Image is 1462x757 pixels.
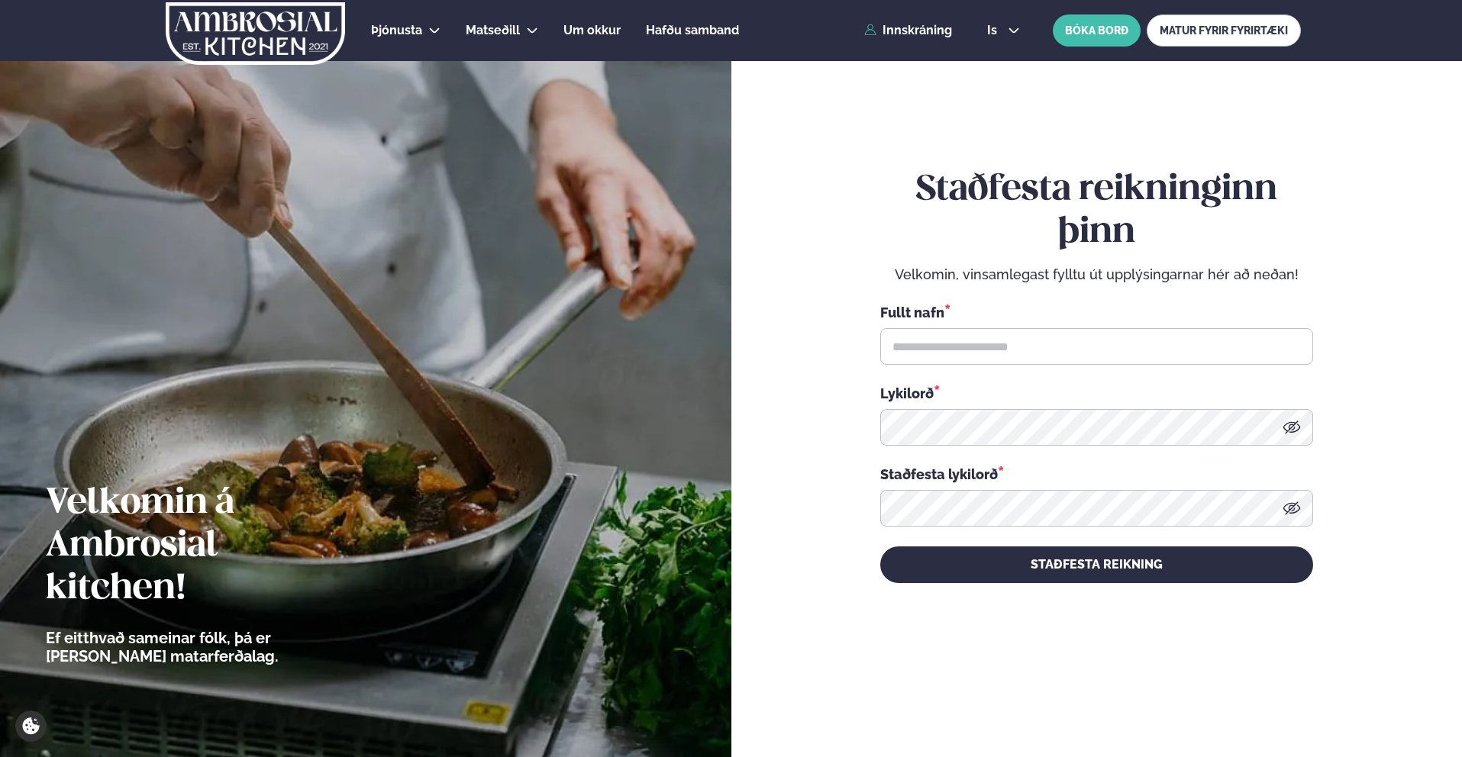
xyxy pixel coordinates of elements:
[646,23,739,37] span: Hafðu samband
[563,21,621,40] a: Um okkur
[646,21,739,40] a: Hafðu samband
[466,23,520,37] span: Matseðill
[880,302,1313,322] div: Fullt nafn
[371,23,422,37] span: Þjónusta
[1147,14,1301,47] a: MATUR FYRIR FYRIRTÆKI
[864,24,952,37] a: Innskráning
[880,383,1313,403] div: Lykilorð
[880,266,1313,284] p: Velkomin, vinsamlegast fylltu út upplýsingarnar hér að neðan!
[987,24,1002,37] span: is
[880,464,1313,484] div: Staðfesta lykilorð
[1053,14,1141,47] button: BÓKA BORÐ
[880,169,1313,254] h2: Staðfesta reikninginn þinn
[46,482,363,610] h2: Velkomin á Ambrosial kitchen!
[563,23,621,37] span: Um okkur
[164,2,347,65] img: logo
[46,629,363,665] p: Ef eitthvað sameinar fólk, þá er [PERSON_NAME] matarferðalag.
[371,21,422,40] a: Þjónusta
[15,710,47,742] a: Cookie settings
[880,546,1313,583] button: STAÐFESTA REIKNING
[466,21,520,40] a: Matseðill
[975,24,1032,37] button: is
